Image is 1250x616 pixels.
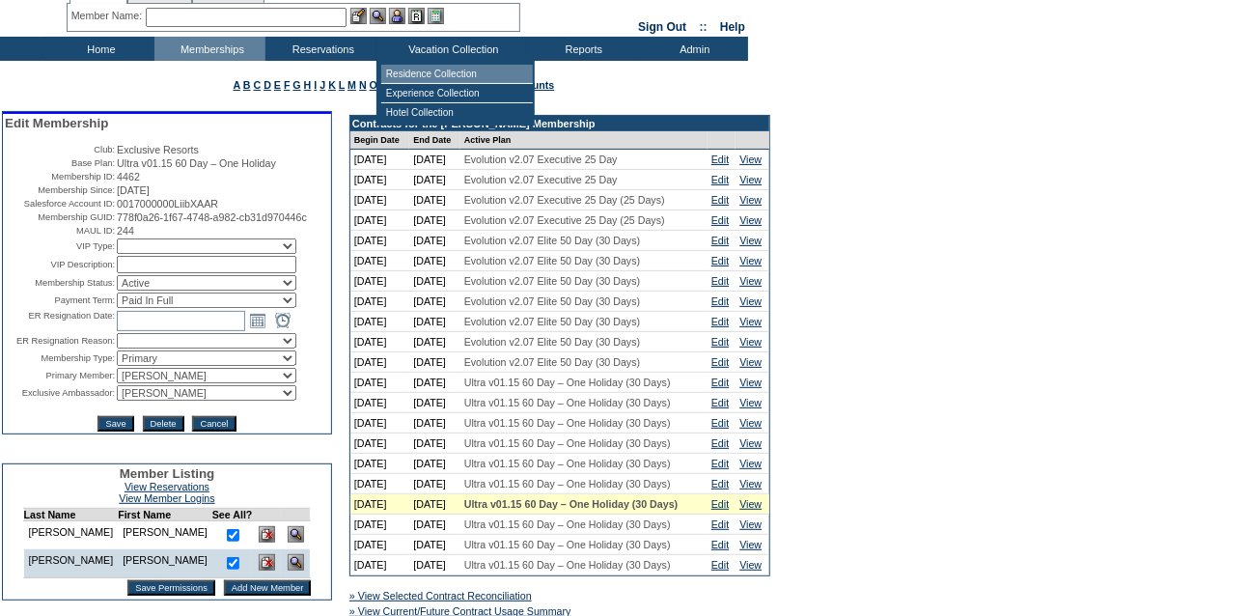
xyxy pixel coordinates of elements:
a: View [739,154,762,165]
a: View [739,194,762,206]
a: View [739,518,762,530]
a: Edit [711,235,729,246]
span: [DATE] [117,184,150,196]
a: Edit [711,397,729,408]
a: D [264,79,271,91]
td: First Name [118,509,212,521]
a: J [319,79,325,91]
td: [DATE] [350,413,409,434]
td: [DATE] [350,332,409,352]
td: Reports [526,37,637,61]
a: Edit [711,437,729,449]
a: H [304,79,312,91]
td: [DATE] [350,434,409,454]
a: View [739,235,762,246]
span: Evolution v2.07 Elite 50 Day (30 Days) [464,336,640,348]
img: View Dashboard [288,554,304,571]
a: Open the time view popup. [272,310,293,331]
td: Memberships [154,37,265,61]
a: L [339,79,345,91]
td: [DATE] [350,312,409,332]
img: Reservations [408,8,425,24]
td: Membership Status: [5,275,115,291]
a: Edit [711,539,729,550]
td: ER Resignation Reason: [5,333,115,349]
td: [DATE] [409,515,459,535]
a: F [284,79,291,91]
a: » View Selected Contract Reconciliation [349,590,532,602]
a: Edit [711,174,729,185]
td: [DATE] [409,434,459,454]
td: End Date [409,131,459,150]
span: Ultra v01.15 60 Day – One Holiday (30 Days) [464,377,671,388]
td: [DATE] [350,190,409,210]
td: [DATE] [409,170,459,190]
a: Open the calendar popup. [247,310,268,331]
a: Edit [711,458,729,469]
a: View [739,356,762,368]
span: Evolution v2.07 Executive 25 Day (25 Days) [464,214,665,226]
td: [DATE] [350,555,409,575]
td: [DATE] [409,312,459,332]
td: VIP Description: [5,256,115,273]
a: View [739,478,762,490]
input: Save Permissions [127,580,215,596]
span: Ultra v01.15 60 Day – One Holiday (30 Days) [464,417,671,429]
td: Begin Date [350,131,409,150]
a: G [292,79,300,91]
a: N [359,79,367,91]
a: View [739,458,762,469]
span: Exclusive Resorts [117,144,199,155]
span: Edit Membership [5,116,108,130]
td: Membership GUID: [5,211,115,223]
a: Edit [711,559,729,571]
td: Experience Collection [381,84,533,103]
td: [DATE] [409,190,459,210]
td: [DATE] [409,352,459,373]
a: View [739,174,762,185]
td: [DATE] [350,454,409,474]
a: View [739,539,762,550]
a: I [314,79,317,91]
td: [DATE] [409,231,459,251]
a: Edit [711,377,729,388]
td: ER Resignation Date: [5,310,115,331]
td: Salesforce Account ID: [5,198,115,210]
a: Edit [711,275,729,287]
span: Ultra v01.15 60 Day – One Holiday (30 Days) [464,559,671,571]
td: Club: [5,144,115,155]
span: Ultra v01.15 60 Day – One Holiday (30 Days) [464,458,671,469]
img: Delete [259,554,275,571]
a: View [739,559,762,571]
td: [DATE] [409,555,459,575]
td: [DATE] [350,393,409,413]
td: Active Plan [460,131,708,150]
input: Save [97,416,133,432]
a: Edit [711,336,729,348]
a: Edit [711,498,729,510]
span: Evolution v2.07 Executive 25 Day [464,174,618,185]
td: [DATE] [409,494,459,515]
span: :: [700,20,708,34]
td: [PERSON_NAME] [23,521,118,550]
td: [DATE] [409,271,459,292]
span: Member Listing [120,466,215,481]
span: Ultra v01.15 60 Day – One Holiday [117,157,276,169]
td: [DATE] [350,210,409,231]
a: M [347,79,356,91]
a: Edit [711,295,729,307]
img: Impersonate [389,8,405,24]
a: Edit [711,316,729,327]
a: View Reservations [125,481,209,492]
td: [DATE] [350,494,409,515]
a: View [739,498,762,510]
input: Cancel [192,416,236,432]
span: Ultra v01.15 60 Day – One Holiday (30 Days) [464,437,671,449]
td: [DATE] [409,150,459,170]
td: Residence Collection [381,65,533,84]
td: [PERSON_NAME] [23,549,118,578]
td: Reservations [265,37,376,61]
td: MAUL ID: [5,225,115,237]
td: [DATE] [409,474,459,494]
td: [DATE] [409,373,459,393]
